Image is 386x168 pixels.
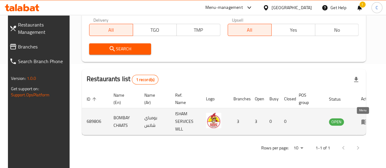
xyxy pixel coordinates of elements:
[175,91,194,106] span: Ref. Name
[315,24,359,36] button: No
[206,113,221,128] img: BOMBAY CHAATS
[87,74,158,84] h2: Restaurants list
[201,90,229,108] th: Logo
[356,90,377,108] th: Action
[291,144,305,153] div: Rows per page:
[271,24,315,36] button: Yes
[5,17,72,39] a: Restaurants Management
[232,18,243,22] label: Upsell
[329,95,349,103] span: Status
[349,72,363,87] div: Export file
[114,91,132,106] span: Name (En)
[94,45,146,53] span: Search
[176,24,220,36] button: TMP
[229,90,250,108] th: Branches
[170,108,201,135] td: ISHAM SERVICES WLL
[144,91,163,106] span: Name (Ar)
[265,108,279,135] td: 0
[250,90,265,108] th: Open
[272,4,312,11] div: [GEOGRAPHIC_DATA]
[274,26,313,34] span: Yes
[329,118,344,125] span: OPEN
[18,58,67,65] span: Search Branch Phone
[135,26,174,34] span: TGO
[229,108,250,135] td: 3
[18,21,67,36] span: Restaurants Management
[27,74,36,82] span: 1.0.0
[82,90,377,135] table: enhanced table
[109,108,139,135] td: BOMBAY CHAATS
[230,26,269,34] span: All
[5,54,72,69] a: Search Branch Phone
[179,26,218,34] span: TMP
[261,144,288,152] p: Rows per page:
[89,43,151,55] button: Search
[250,108,265,135] td: 3
[318,26,356,34] span: No
[87,95,98,103] span: ID
[139,108,170,135] td: بومباي شاتس
[93,18,109,22] label: Delivery
[92,26,131,34] span: All
[89,24,133,36] button: All
[11,91,50,99] a: Support.OpsPlatform
[299,91,317,106] span: POS group
[228,24,272,36] button: All
[279,90,294,108] th: Closed
[11,74,26,82] span: Version:
[279,108,294,135] td: 0
[376,4,378,11] span: C
[265,90,279,108] th: Busy
[132,77,158,83] span: 1 record(s)
[11,85,39,93] span: Get support on:
[5,39,72,54] a: Branches
[205,4,243,11] div: Menu-management
[133,24,177,36] button: TGO
[18,43,67,50] span: Branches
[315,144,330,152] p: 1-1 of 1
[82,108,109,135] td: 689806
